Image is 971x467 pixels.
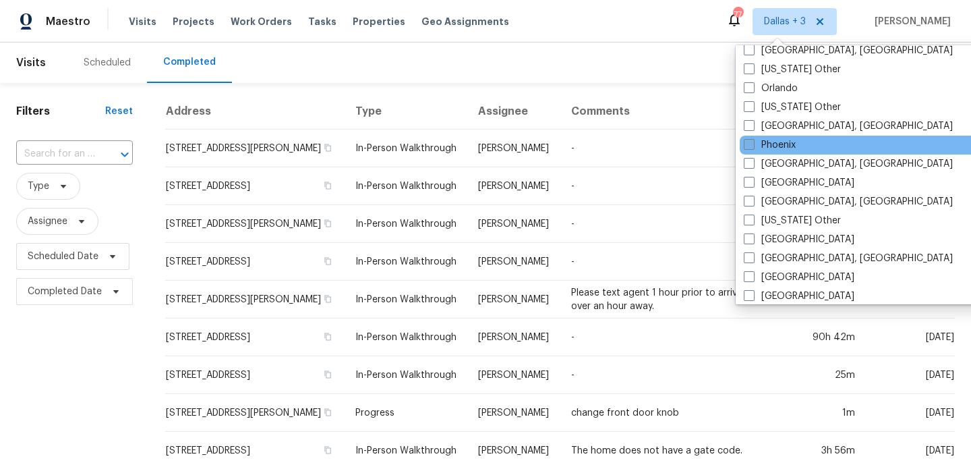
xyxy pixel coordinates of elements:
[322,142,334,154] button: Copy Address
[165,243,345,281] td: [STREET_ADDRESS]
[467,356,560,394] td: [PERSON_NAME]
[744,101,841,114] label: [US_STATE] Other
[345,319,468,356] td: In-Person Walkthrough
[866,394,955,432] td: [DATE]
[744,44,953,57] label: [GEOGRAPHIC_DATA], [GEOGRAPHIC_DATA]
[744,138,796,152] label: Phoenix
[84,56,131,70] div: Scheduled
[421,15,509,28] span: Geo Assignments
[560,94,797,130] th: Comments
[869,15,951,28] span: [PERSON_NAME]
[322,293,334,305] button: Copy Address
[744,252,953,265] label: [GEOGRAPHIC_DATA], [GEOGRAPHIC_DATA]
[744,63,841,76] label: [US_STATE] Other
[165,356,345,394] td: [STREET_ADDRESS]
[467,94,560,130] th: Assignee
[345,356,468,394] td: In-Person Walkthrough
[467,205,560,243] td: [PERSON_NAME]
[467,281,560,319] td: [PERSON_NAME]
[797,394,865,432] td: 1m
[797,319,865,356] td: 90h 42m
[345,281,468,319] td: In-Person Walkthrough
[165,94,345,130] th: Address
[115,145,134,164] button: Open
[322,331,334,343] button: Copy Address
[744,214,841,227] label: [US_STATE] Other
[165,281,345,319] td: [STREET_ADDRESS][PERSON_NAME]
[28,285,102,298] span: Completed Date
[866,356,955,394] td: [DATE]
[105,105,133,118] div: Reset
[16,144,95,165] input: Search for an address...
[165,319,345,356] td: [STREET_ADDRESS]
[353,15,405,28] span: Properties
[560,167,797,205] td: -
[173,15,214,28] span: Projects
[322,217,334,229] button: Copy Address
[165,205,345,243] td: [STREET_ADDRESS][PERSON_NAME]
[345,167,468,205] td: In-Person Walkthrough
[322,255,334,267] button: Copy Address
[467,167,560,205] td: [PERSON_NAME]
[560,394,797,432] td: change front door knob
[16,48,46,78] span: Visits
[744,82,798,95] label: Orlando
[560,356,797,394] td: -
[797,356,865,394] td: 25m
[345,243,468,281] td: In-Person Walkthrough
[467,319,560,356] td: [PERSON_NAME]
[733,8,742,22] div: 77
[345,130,468,167] td: In-Person Walkthrough
[129,15,156,28] span: Visits
[28,215,67,228] span: Assignee
[345,205,468,243] td: In-Person Walkthrough
[322,444,334,456] button: Copy Address
[744,195,953,209] label: [GEOGRAPHIC_DATA], [GEOGRAPHIC_DATA]
[28,180,49,193] span: Type
[308,17,336,26] span: Tasks
[560,281,797,319] td: Please text agent 1 hour prior to arrival. Lives over an hour away.
[163,55,216,69] div: Completed
[467,130,560,167] td: [PERSON_NAME]
[560,243,797,281] td: -
[744,176,854,190] label: [GEOGRAPHIC_DATA]
[345,394,468,432] td: Progress
[16,105,105,118] h1: Filters
[322,180,334,192] button: Copy Address
[764,15,806,28] span: Dallas + 3
[28,250,98,263] span: Scheduled Date
[165,130,345,167] td: [STREET_ADDRESS][PERSON_NAME]
[744,157,953,171] label: [GEOGRAPHIC_DATA], [GEOGRAPHIC_DATA]
[560,205,797,243] td: -
[231,15,292,28] span: Work Orders
[322,368,334,381] button: Copy Address
[744,119,953,133] label: [GEOGRAPHIC_DATA], [GEOGRAPHIC_DATA]
[46,15,90,28] span: Maestro
[467,243,560,281] td: [PERSON_NAME]
[744,233,854,246] label: [GEOGRAPHIC_DATA]
[560,130,797,167] td: -
[744,290,854,303] label: [GEOGRAPHIC_DATA]
[165,394,345,432] td: [STREET_ADDRESS][PERSON_NAME]
[560,319,797,356] td: -
[165,167,345,205] td: [STREET_ADDRESS]
[467,394,560,432] td: [PERSON_NAME]
[322,406,334,418] button: Copy Address
[345,94,468,130] th: Type
[744,271,854,284] label: [GEOGRAPHIC_DATA]
[866,319,955,356] td: [DATE]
